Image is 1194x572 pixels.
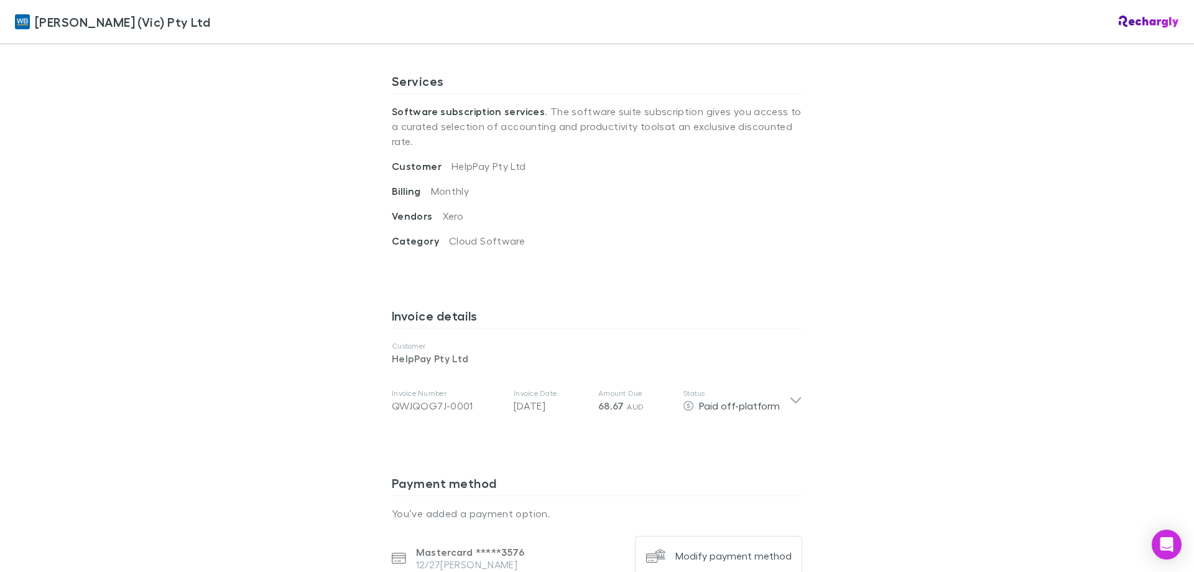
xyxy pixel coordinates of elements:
[449,235,525,246] span: Cloud Software
[392,105,545,118] strong: Software subscription services
[392,476,802,495] h3: Payment method
[598,388,673,398] p: Amount Due
[392,235,449,247] span: Category
[514,398,588,413] p: [DATE]
[451,160,526,172] span: HelpPay Pty Ltd
[392,73,802,93] h3: Services
[382,376,812,426] div: Invoice NumberQWJQOG7J-0001Invoice Date[DATE]Amount Due68.67 AUDStatusPaid off-platform
[392,506,802,521] p: You’ve added a payment option.
[392,185,431,197] span: Billing
[675,550,792,562] div: Modify payment method
[627,402,644,411] span: AUD
[1119,16,1179,28] img: Rechargly Logo
[598,400,624,412] span: 68.67
[443,210,463,222] span: Xero
[15,14,30,29] img: William Buck (Vic) Pty Ltd's Logo
[392,210,443,222] span: Vendors
[392,94,802,159] p: . The software suite subscription gives you access to a curated selection of accounting and produ...
[392,388,504,398] p: Invoice Number
[699,400,780,411] span: Paid off-platform
[1152,530,1182,560] div: Open Intercom Messenger
[392,351,802,366] p: HelpPay Pty Ltd
[416,558,524,571] p: 12/27 [PERSON_NAME]
[431,185,470,197] span: Monthly
[35,12,210,31] span: [PERSON_NAME] (Vic) Pty Ltd
[392,308,802,328] h3: Invoice details
[514,388,588,398] p: Invoice Date
[392,398,504,413] div: QWJQOG7J-0001
[646,546,665,566] img: Modify payment method's Logo
[392,160,451,172] span: Customer
[392,341,802,351] p: Customer
[683,388,789,398] p: Status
